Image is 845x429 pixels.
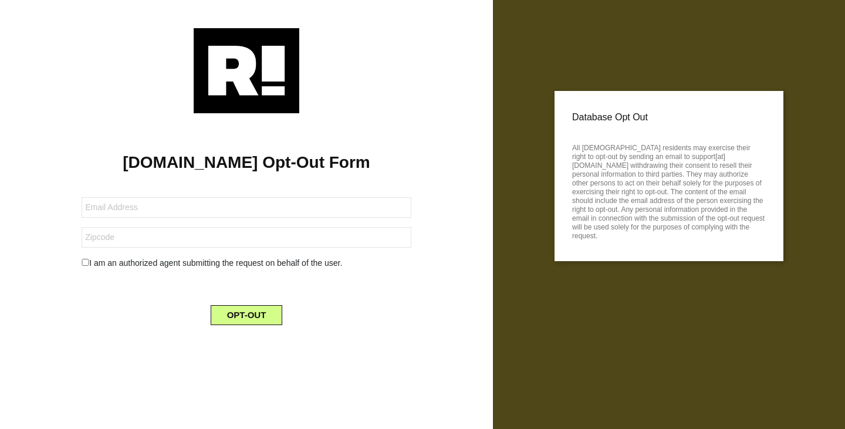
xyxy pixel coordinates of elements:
div: I am an authorized agent submitting the request on behalf of the user. [73,257,420,269]
button: OPT-OUT [211,305,283,325]
img: Retention.com [194,28,299,113]
input: Email Address [82,197,411,218]
input: Zipcode [82,227,411,248]
p: Database Opt Out [572,109,766,126]
p: All [DEMOGRAPHIC_DATA] residents may exercise their right to opt-out by sending an email to suppo... [572,140,766,241]
h1: [DOMAIN_NAME] Opt-Out Form [18,153,475,173]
